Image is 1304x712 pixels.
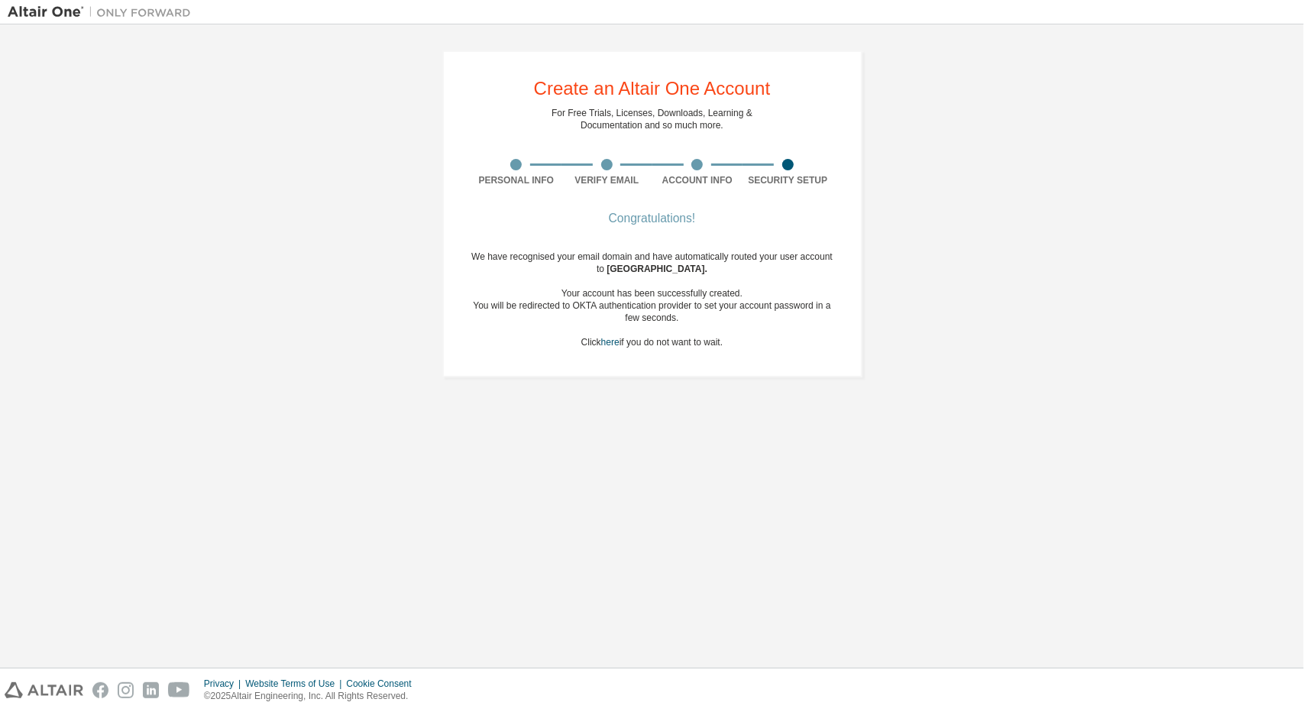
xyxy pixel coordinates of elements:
div: We have recognised your email domain and have automatically routed your user account to Click if ... [471,251,833,348]
img: youtube.svg [168,682,190,698]
span: [GEOGRAPHIC_DATA] . [607,264,707,274]
div: Website Terms of Use [245,678,346,690]
div: Verify Email [561,174,652,186]
p: © 2025 Altair Engineering, Inc. All Rights Reserved. [204,690,421,703]
div: You will be redirected to OKTA authentication provider to set your account password in a few seco... [471,299,833,324]
img: Altair One [8,5,199,20]
div: Congratulations! [471,214,833,223]
div: Cookie Consent [346,678,420,690]
div: Privacy [204,678,245,690]
div: Create an Altair One Account [534,79,771,98]
div: Security Setup [743,174,833,186]
img: altair_logo.svg [5,682,83,698]
img: linkedin.svg [143,682,159,698]
img: facebook.svg [92,682,108,698]
img: instagram.svg [118,682,134,698]
div: Your account has been successfully created. [471,287,833,299]
div: Account Info [652,174,743,186]
a: here [601,337,620,348]
div: Personal Info [471,174,562,186]
div: For Free Trials, Licenses, Downloads, Learning & Documentation and so much more. [552,107,752,131]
